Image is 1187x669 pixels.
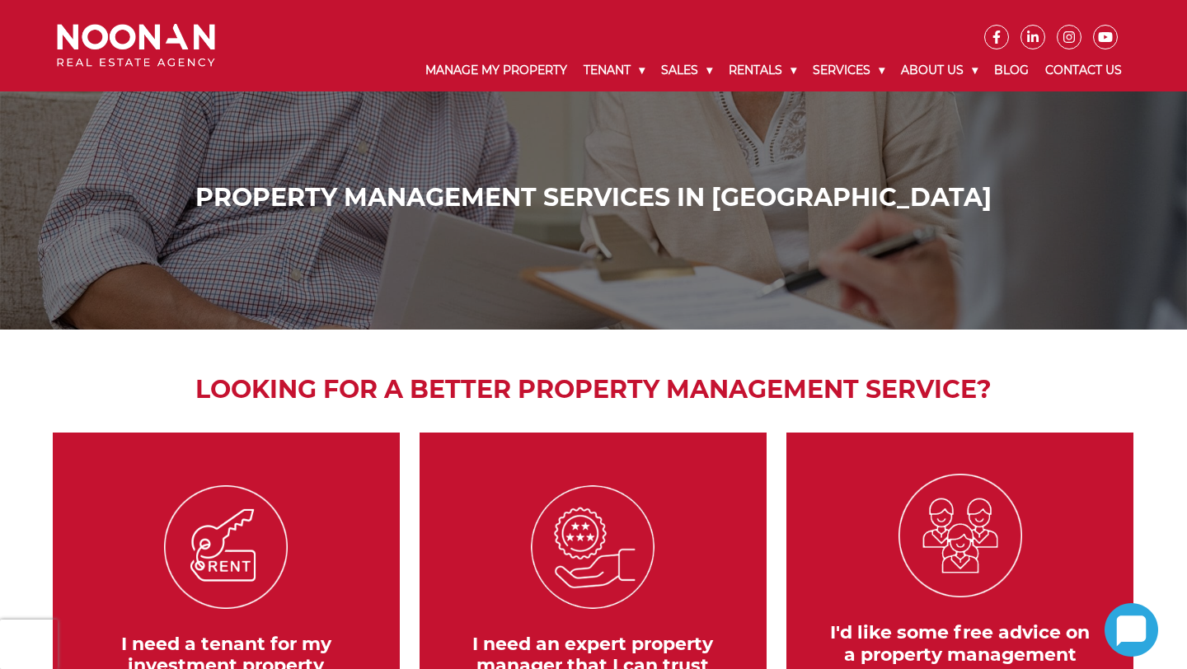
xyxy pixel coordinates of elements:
a: Manage My Property [417,49,575,91]
a: About Us [893,49,986,91]
a: Rentals [720,49,805,91]
a: Sales [653,49,720,91]
img: Noonan Real Estate Agency [57,24,215,68]
a: Blog [986,49,1037,91]
a: Services [805,49,893,91]
a: Tenant [575,49,653,91]
h1: Property Management Services in [GEOGRAPHIC_DATA] [61,183,1127,213]
h2: Looking for a better property management service? [45,371,1143,408]
a: Contact Us [1037,49,1130,91]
